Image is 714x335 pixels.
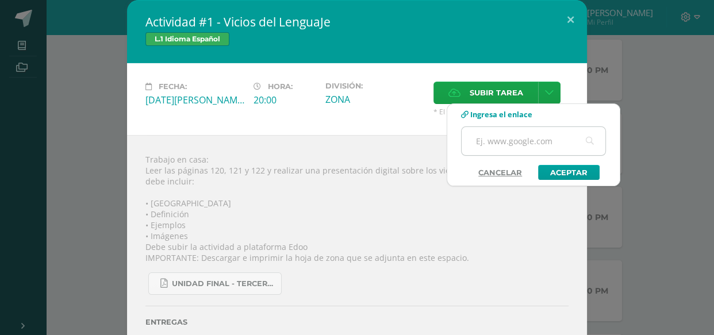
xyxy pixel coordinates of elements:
span: UNIDAD FINAL - TERCERO BASICO A-B-C.pdf [172,279,275,288]
span: L.1 Idioma Español [145,32,229,46]
h2: Actividad #1 - Vicios del LenguaJe [145,14,569,30]
a: UNIDAD FINAL - TERCERO BASICO A-B-C.pdf [148,272,282,295]
div: [DATE][PERSON_NAME] [145,94,244,106]
a: Aceptar [538,165,600,180]
label: Entregas [145,318,569,326]
span: Ingresa el enlace [470,109,532,120]
input: Ej. www.google.com [462,127,605,155]
div: 20:00 [254,94,316,106]
label: División: [325,82,424,90]
span: Hora: [268,82,293,91]
span: Subir tarea [470,82,523,103]
span: Fecha: [159,82,187,91]
span: * El tamaño máximo permitido es 50 MB [433,107,569,117]
div: ZONA [325,93,424,106]
a: Cancelar [467,165,533,180]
